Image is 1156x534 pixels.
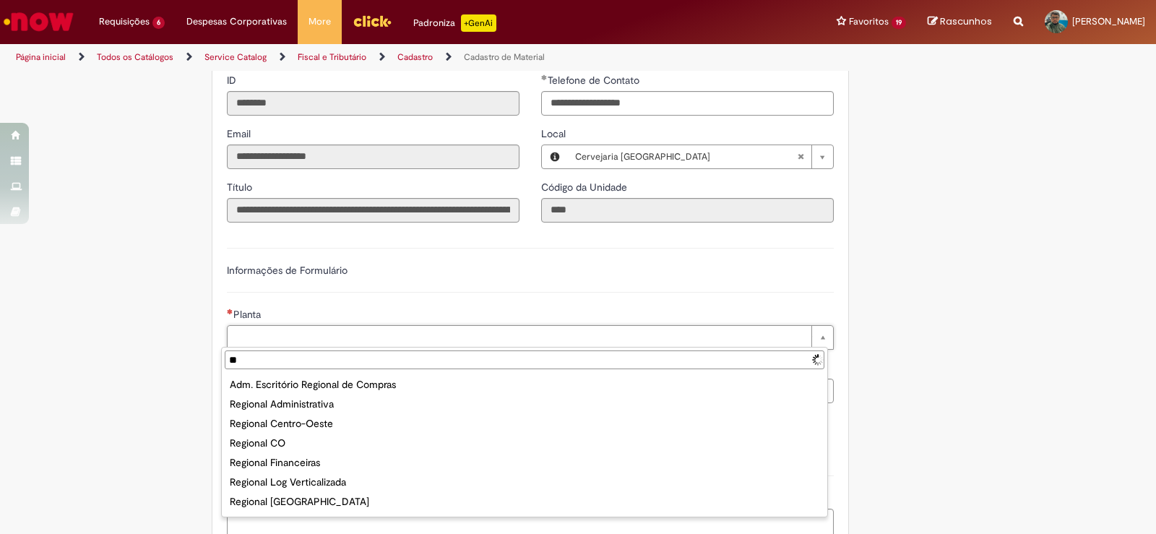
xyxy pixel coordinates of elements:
[225,473,824,492] div: Regional Log Verticalizada
[225,512,824,531] div: Regional MG
[222,372,827,517] ul: Planta
[225,375,824,395] div: Adm. Escritório Regional de Compras
[225,453,824,473] div: Regional Financeiras
[225,414,824,434] div: Regional Centro-Oeste
[225,492,824,512] div: Regional [GEOGRAPHIC_DATA]
[225,434,824,453] div: Regional CO
[225,395,824,414] div: Regional Administrativa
